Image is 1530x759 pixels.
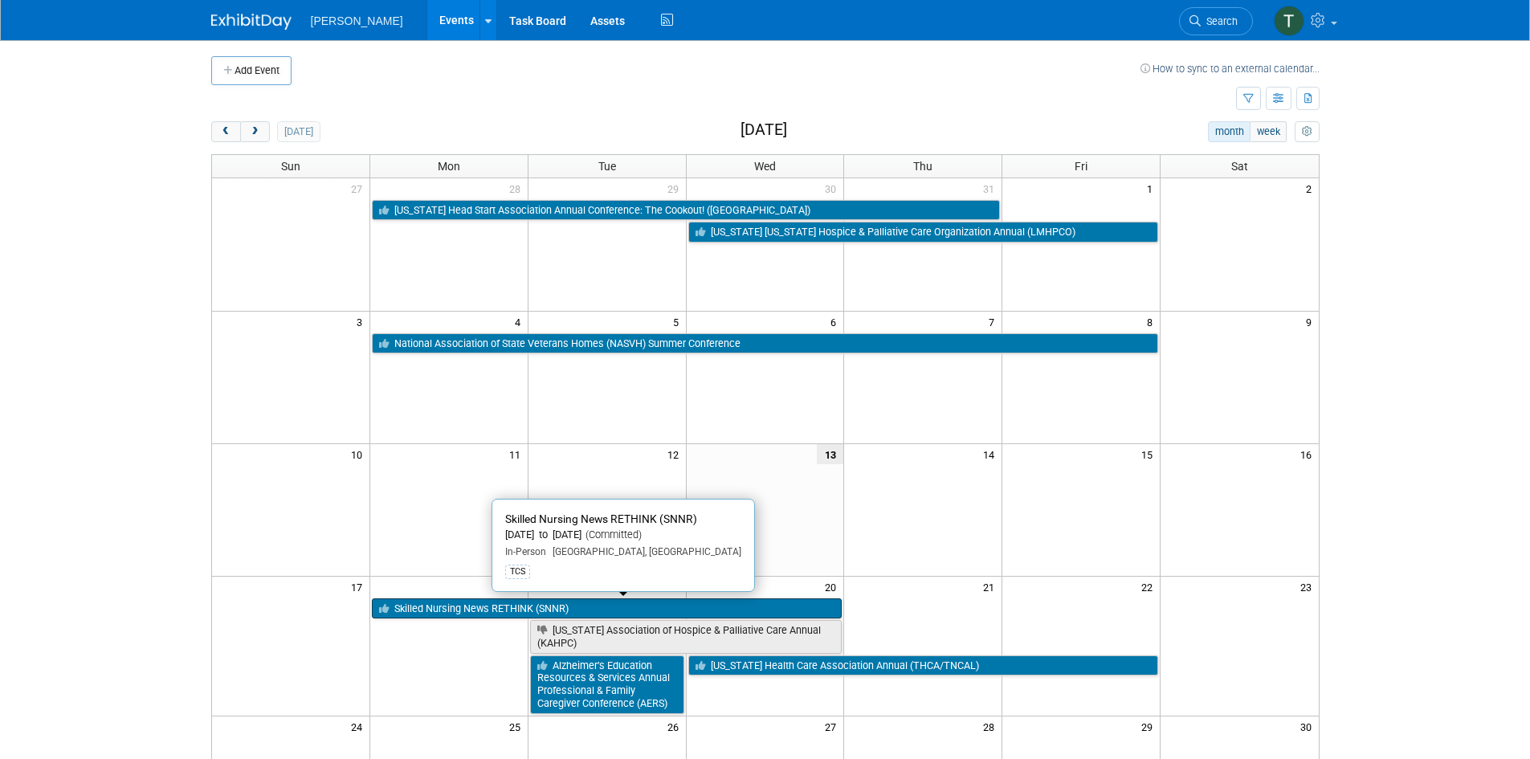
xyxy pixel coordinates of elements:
img: ExhibitDay [211,14,292,30]
span: 16 [1299,444,1319,464]
button: myCustomButton [1295,121,1319,142]
a: [US_STATE] [US_STATE] Hospice & Palliative Care Organization Annual (LMHPCO) [688,222,1159,243]
span: 8 [1145,312,1160,332]
span: Sat [1231,160,1248,173]
span: Fri [1075,160,1087,173]
span: 28 [981,716,1002,737]
span: 28 [508,178,528,198]
span: Thu [913,160,932,173]
span: Skilled Nursing News RETHINK (SNNR) [505,512,697,525]
span: 5 [671,312,686,332]
div: [DATE] to [DATE] [505,528,741,542]
span: 29 [1140,716,1160,737]
i: Personalize Calendar [1302,127,1312,137]
span: [PERSON_NAME] [311,14,403,27]
a: [US_STATE] Association of Hospice & Palliative Care Annual (KAHPC) [530,620,843,653]
span: Tue [598,160,616,173]
img: Traci Varon [1274,6,1304,36]
h2: [DATE] [741,121,787,139]
span: 26 [666,716,686,737]
span: 21 [981,577,1002,597]
a: Search [1179,7,1253,35]
span: 27 [823,716,843,737]
span: Search [1201,15,1238,27]
a: Alzheimer’s Education Resources & Services Annual Professional & Family Caregiver Conference (AERS) [530,655,684,714]
span: 17 [349,577,369,597]
span: 12 [666,444,686,464]
span: 31 [981,178,1002,198]
span: 24 [349,716,369,737]
div: TCS [505,565,530,579]
a: Skilled Nursing News RETHINK (SNNR) [372,598,843,619]
span: 23 [1299,577,1319,597]
span: 22 [1140,577,1160,597]
button: week [1250,121,1287,142]
button: Add Event [211,56,292,85]
span: Sun [281,160,300,173]
span: 27 [349,178,369,198]
span: 29 [666,178,686,198]
span: 30 [823,178,843,198]
span: 3 [355,312,369,332]
a: [US_STATE] Health Care Association Annual (THCA/TNCAL) [688,655,1159,676]
span: 4 [513,312,528,332]
span: 15 [1140,444,1160,464]
span: (Committed) [581,528,642,541]
span: 10 [349,444,369,464]
span: 13 [817,444,843,464]
span: Mon [438,160,460,173]
a: National Association of State Veterans Homes (NASVH) Summer Conference [372,333,1158,354]
a: [US_STATE] Head Start Association Annual Conference: The Cookout! ([GEOGRAPHIC_DATA]) [372,200,1000,221]
span: 11 [508,444,528,464]
span: 2 [1304,178,1319,198]
button: next [240,121,270,142]
span: 14 [981,444,1002,464]
span: 6 [829,312,843,332]
button: month [1208,121,1251,142]
button: [DATE] [277,121,320,142]
span: 9 [1304,312,1319,332]
span: 20 [823,577,843,597]
span: In-Person [505,546,546,557]
button: prev [211,121,241,142]
span: 25 [508,716,528,737]
span: 1 [1145,178,1160,198]
span: 30 [1299,716,1319,737]
a: How to sync to an external calendar... [1140,63,1320,75]
span: Wed [754,160,776,173]
span: 7 [987,312,1002,332]
span: [GEOGRAPHIC_DATA], [GEOGRAPHIC_DATA] [546,546,741,557]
